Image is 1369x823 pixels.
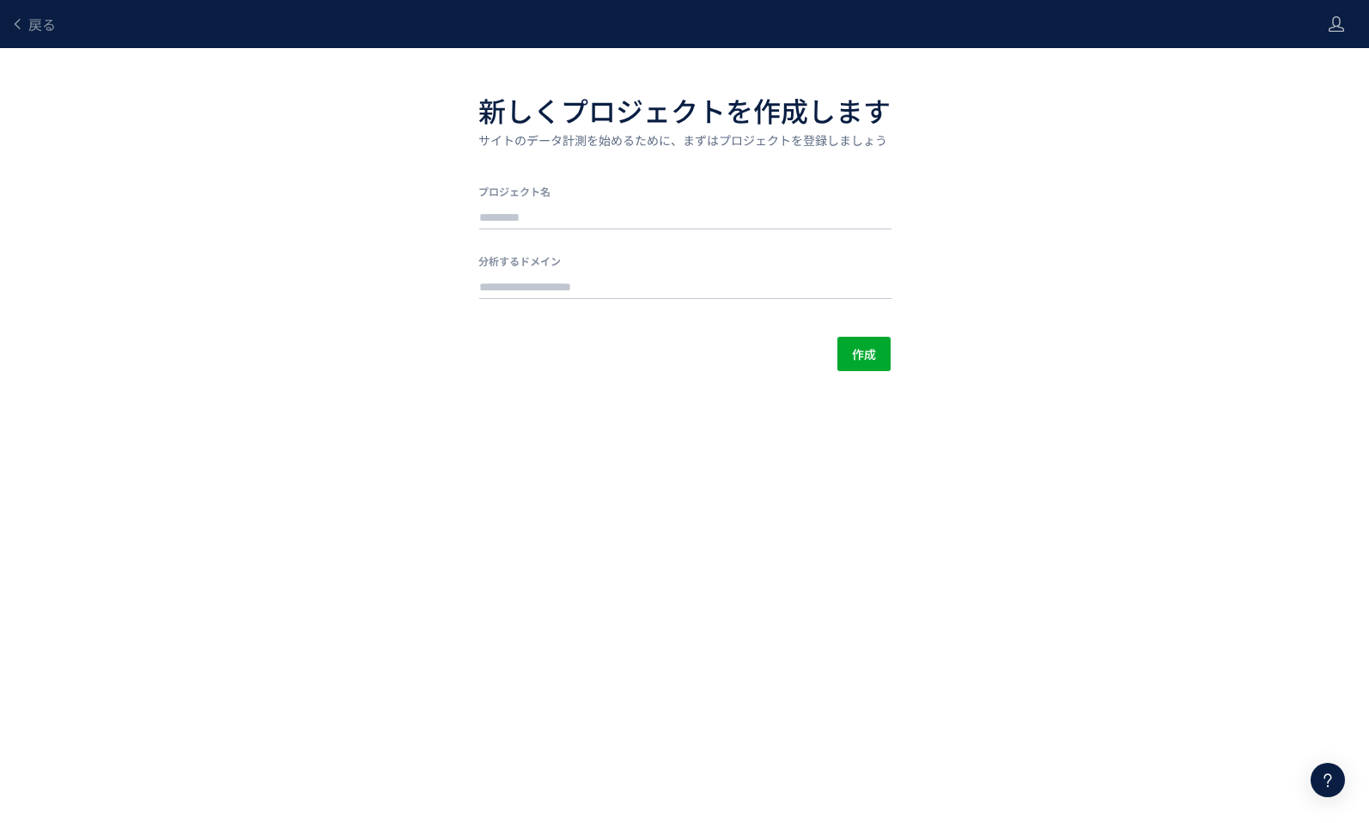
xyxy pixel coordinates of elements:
[28,14,56,34] span: 戻る
[478,184,891,198] label: プロジェクト名
[478,131,891,149] p: サイトのデータ計測を始めるために、まずはプロジェクトを登録しましょう
[852,337,876,371] span: 作成
[837,337,891,371] button: 作成
[478,253,891,268] label: 分析するドメイン
[478,89,891,131] h1: 新しくプロジェクトを作成します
